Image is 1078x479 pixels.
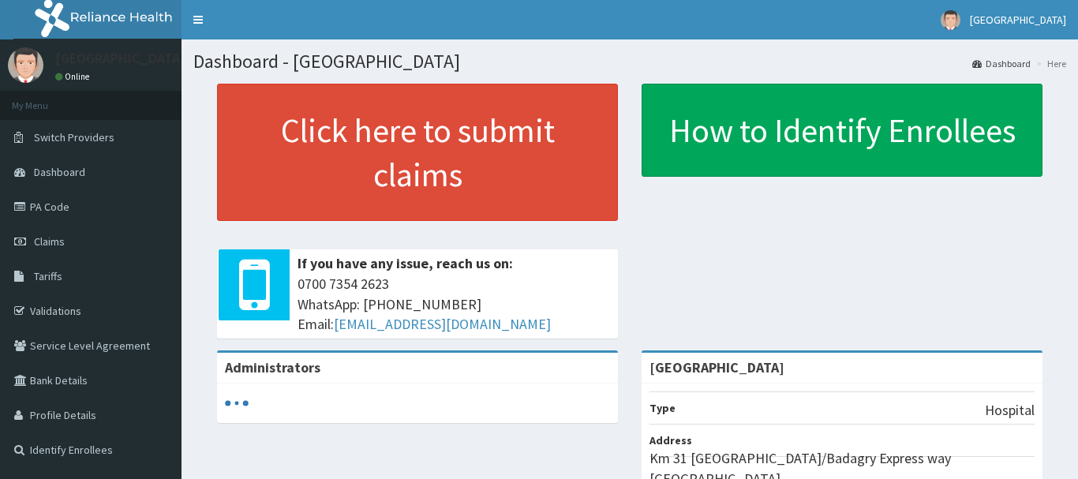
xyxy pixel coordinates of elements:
[225,358,320,376] b: Administrators
[193,51,1066,72] h1: Dashboard - [GEOGRAPHIC_DATA]
[941,10,960,30] img: User Image
[217,84,618,221] a: Click here to submit claims
[34,165,85,179] span: Dashboard
[55,71,93,82] a: Online
[970,13,1066,27] span: [GEOGRAPHIC_DATA]
[649,433,692,447] b: Address
[8,47,43,83] img: User Image
[34,269,62,283] span: Tariffs
[649,358,784,376] strong: [GEOGRAPHIC_DATA]
[985,400,1035,421] p: Hospital
[34,130,114,144] span: Switch Providers
[334,315,551,333] a: [EMAIL_ADDRESS][DOMAIN_NAME]
[225,391,249,415] svg: audio-loading
[972,57,1031,70] a: Dashboard
[55,51,185,65] p: [GEOGRAPHIC_DATA]
[298,254,513,272] b: If you have any issue, reach us on:
[34,234,65,249] span: Claims
[642,84,1042,177] a: How to Identify Enrollees
[298,274,610,335] span: 0700 7354 2623 WhatsApp: [PHONE_NUMBER] Email:
[1032,57,1066,70] li: Here
[649,401,676,415] b: Type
